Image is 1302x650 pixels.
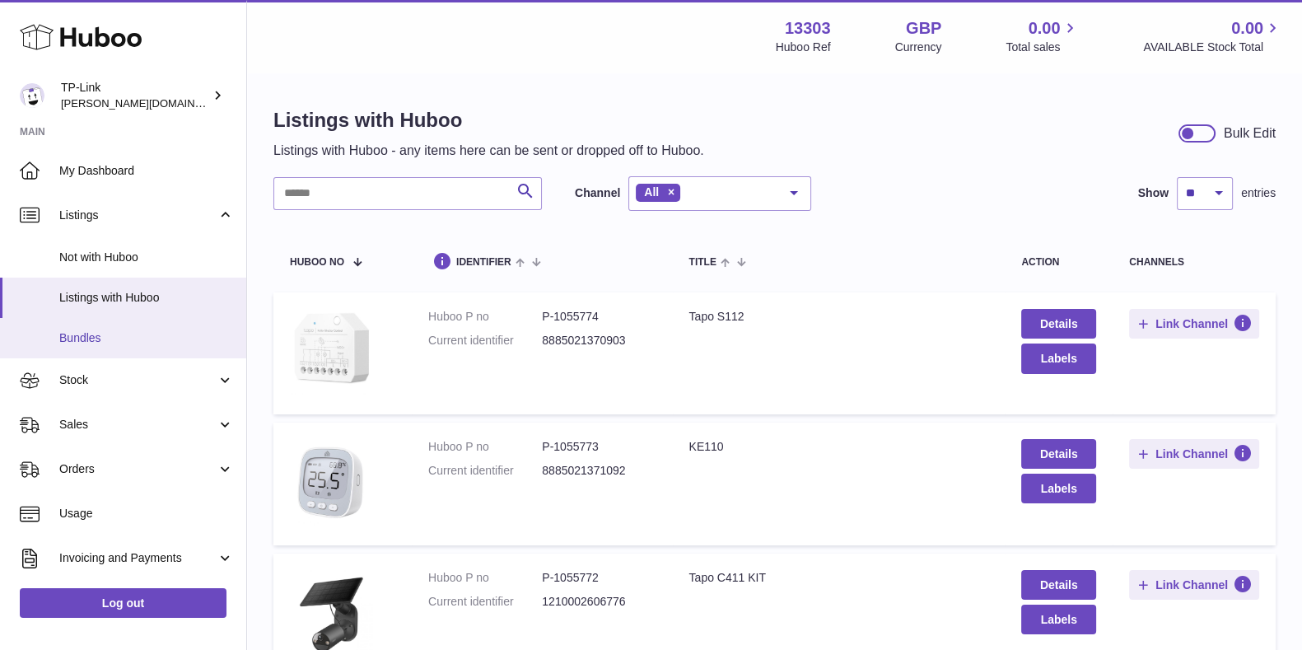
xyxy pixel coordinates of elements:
[542,333,656,348] dd: 8885021370903
[542,309,656,325] dd: P-1055774
[1155,578,1228,592] span: Link Channel
[1129,257,1259,268] div: channels
[1021,257,1096,268] div: action
[1021,474,1096,503] button: Labels
[1129,570,1259,600] button: Link Channel
[59,506,234,521] span: Usage
[59,417,217,433] span: Sales
[1143,17,1282,55] a: 0.00 AVAILABLE Stock Total
[689,439,989,455] div: KE110
[1021,605,1096,634] button: Labels
[1129,439,1259,469] button: Link Channel
[59,163,234,179] span: My Dashboard
[542,594,656,610] dd: 1210002606776
[1224,124,1276,143] div: Bulk Edit
[1006,17,1079,55] a: 0.00 Total sales
[428,309,542,325] dt: Huboo P no
[1241,185,1276,201] span: entries
[689,257,716,268] span: title
[689,309,989,325] div: Tapo S112
[776,40,831,55] div: Huboo Ref
[1138,185,1169,201] label: Show
[428,594,542,610] dt: Current identifier
[1021,439,1096,469] a: Details
[273,107,704,133] h1: Listings with Huboo
[1021,309,1096,339] a: Details
[1155,316,1228,331] span: Link Channel
[1021,344,1096,373] button: Labels
[1155,447,1228,461] span: Link Channel
[542,439,656,455] dd: P-1055773
[428,463,542,479] dt: Current identifier
[644,185,659,199] span: All
[59,550,217,566] span: Invoicing and Payments
[542,570,656,586] dd: P-1055772
[428,570,542,586] dt: Huboo P no
[59,208,217,223] span: Listings
[895,40,942,55] div: Currency
[689,570,989,586] div: Tapo C411 KIT
[906,17,941,40] strong: GBP
[273,142,704,160] p: Listings with Huboo - any items here can be sent or dropped off to Huboo.
[1129,309,1259,339] button: Link Channel
[1029,17,1061,40] span: 0.00
[542,463,656,479] dd: 8885021371092
[428,439,542,455] dt: Huboo P no
[1231,17,1263,40] span: 0.00
[59,250,234,265] span: Not with Huboo
[1021,570,1096,600] a: Details
[59,290,234,306] span: Listings with Huboo
[59,330,234,346] span: Bundles
[290,439,372,525] img: KE110
[61,80,209,111] div: TP-Link
[20,83,44,108] img: susie.li@tp-link.com
[61,96,416,110] span: [PERSON_NAME][DOMAIN_NAME][EMAIL_ADDRESS][DOMAIN_NAME]
[20,588,226,618] a: Log out
[428,333,542,348] dt: Current identifier
[1006,40,1079,55] span: Total sales
[575,185,620,201] label: Channel
[290,309,372,394] img: Tapo S112
[1143,40,1282,55] span: AVAILABLE Stock Total
[456,257,511,268] span: identifier
[785,17,831,40] strong: 13303
[59,461,217,477] span: Orders
[290,257,344,268] span: Huboo no
[59,372,217,388] span: Stock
